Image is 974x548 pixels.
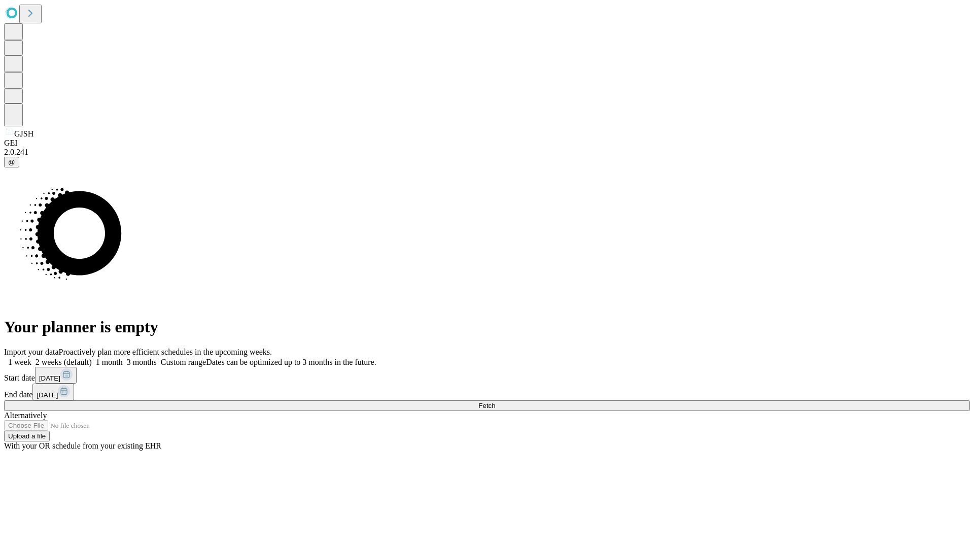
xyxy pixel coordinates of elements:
button: Fetch [4,400,970,411]
button: [DATE] [35,367,77,384]
span: Fetch [478,402,495,409]
span: Dates can be optimized up to 3 months in the future. [206,358,376,366]
div: GEI [4,139,970,148]
span: Import your data [4,348,59,356]
button: [DATE] [32,384,74,400]
div: 2.0.241 [4,148,970,157]
button: @ [4,157,19,167]
span: Custom range [161,358,206,366]
span: 2 weeks (default) [36,358,92,366]
span: With your OR schedule from your existing EHR [4,441,161,450]
span: 1 month [96,358,123,366]
span: 1 week [8,358,31,366]
span: GJSH [14,129,33,138]
span: 3 months [127,358,157,366]
span: Alternatively [4,411,47,420]
button: Upload a file [4,431,50,441]
span: @ [8,158,15,166]
h1: Your planner is empty [4,318,970,336]
span: [DATE] [39,374,60,382]
div: End date [4,384,970,400]
div: Start date [4,367,970,384]
span: Proactively plan more efficient schedules in the upcoming weeks. [59,348,272,356]
span: [DATE] [37,391,58,399]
